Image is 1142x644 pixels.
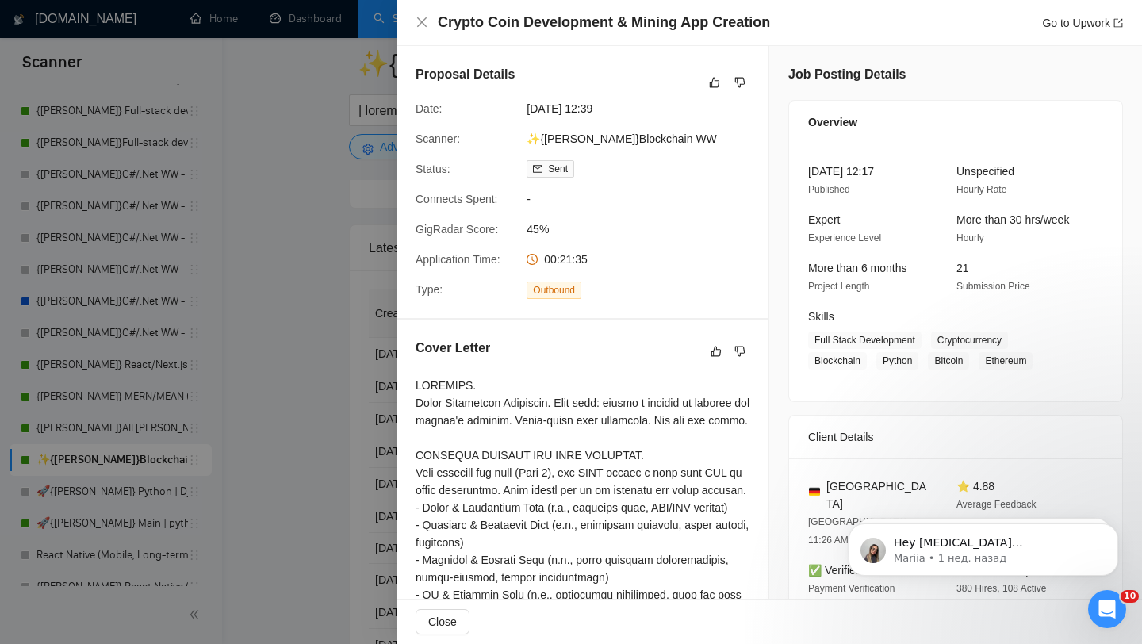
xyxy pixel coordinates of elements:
span: ⭐ 4.88 [956,480,994,493]
span: dislike [734,345,745,358]
span: Python [876,352,918,370]
span: Hourly Rate [956,184,1006,195]
h5: Proposal Details [416,65,515,84]
button: Close [416,16,428,29]
span: [DATE] 12:17 [808,165,874,178]
span: ✨{[PERSON_NAME]}Blockchain WW [527,130,765,148]
span: like [711,345,722,358]
span: Sent [548,163,568,174]
span: Full Stack Development [808,332,922,349]
span: Experience Level [808,232,881,243]
span: Bitcoin [928,352,969,370]
h4: Crypto Coin Development & Mining App Creation [438,13,770,33]
span: Project Length [808,281,869,292]
span: Application Time: [416,253,500,266]
span: Status: [416,163,450,175]
span: close [416,16,428,29]
span: [DATE] 12:39 [527,100,765,117]
span: 21 [956,262,969,274]
span: Payment Verification [808,583,895,594]
button: like [705,73,724,92]
span: ✅ Verified [808,564,862,577]
span: Ethereum [979,352,1033,370]
span: Cryptocurrency [931,332,1008,349]
span: dislike [734,76,745,89]
span: Connects Spent: [416,193,498,205]
a: Go to Upworkexport [1042,17,1123,29]
span: [GEOGRAPHIC_DATA] 11:26 AM [808,516,907,546]
button: Close [416,609,469,634]
span: More than 6 months [808,262,907,274]
span: Skills [808,310,834,323]
span: - [527,190,765,208]
span: Blockchain [808,352,867,370]
span: Overview [808,113,857,131]
button: like [707,342,726,361]
img: 🇩🇪 [809,486,820,497]
span: Published [808,184,850,195]
span: Submission Price [956,281,1030,292]
span: Hourly [956,232,984,243]
span: 45% [527,220,765,238]
span: export [1113,18,1123,28]
button: dislike [730,342,749,361]
span: like [709,76,720,89]
iframe: Intercom live chat [1088,590,1126,628]
span: Expert [808,213,840,226]
h5: Job Posting Details [788,65,906,84]
span: GigRadar Score: [416,223,498,236]
span: [GEOGRAPHIC_DATA] [826,477,931,512]
span: More than 30 hrs/week [956,213,1069,226]
span: Date: [416,102,442,115]
span: clock-circle [527,254,538,265]
span: 10 [1121,590,1139,603]
button: dislike [730,73,749,92]
span: Close [428,613,457,631]
span: Outbound [527,282,581,299]
span: Type: [416,283,443,296]
span: mail [533,164,542,174]
span: 00:21:35 [544,253,588,266]
span: Scanner: [416,132,460,145]
div: Client Details [808,416,1103,458]
span: Unspecified [956,165,1014,178]
iframe: Intercom notifications сообщение [825,490,1142,601]
h5: Cover Letter [416,339,490,358]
